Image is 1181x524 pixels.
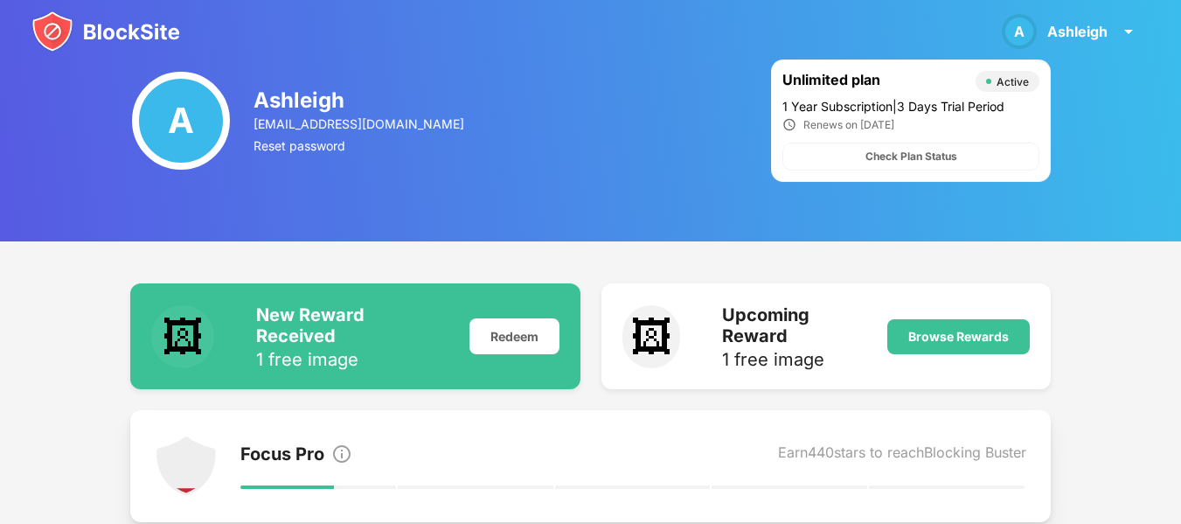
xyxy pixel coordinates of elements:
[240,444,324,468] div: Focus Pro
[1047,23,1108,40] div: Ashleigh
[803,118,894,131] div: Renews on [DATE]
[1002,14,1037,49] div: A
[782,99,1039,114] div: 1 Year Subscription | 3 Days Trial Period
[256,351,448,368] div: 1 free image
[782,71,967,92] div: Unlimited plan
[254,87,467,113] div: Ashleigh
[782,117,796,132] img: clock_ic.svg
[155,435,218,498] img: points-level-1.svg
[778,444,1026,468] div: Earn 440 stars to reach Blocking Buster
[908,330,1009,344] div: Browse Rewards
[997,75,1029,88] div: Active
[722,304,867,346] div: Upcoming Reward
[331,444,352,465] img: info.svg
[151,305,214,368] div: 🖼
[254,116,467,131] div: [EMAIL_ADDRESS][DOMAIN_NAME]
[865,148,957,165] div: Check Plan Status
[31,10,180,52] img: blocksite-icon.svg
[622,305,680,368] div: 🖼
[469,318,559,354] div: Redeem
[132,72,230,170] div: A
[256,304,448,346] div: New Reward Received
[722,351,867,368] div: 1 free image
[254,138,467,153] div: Reset password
